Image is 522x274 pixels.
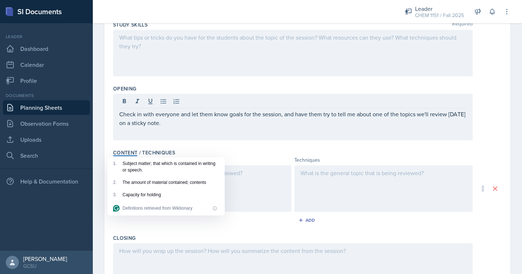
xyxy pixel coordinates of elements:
[415,12,464,19] div: CHEM 1151 / Fall 2025
[3,100,90,115] a: Planning Sheets
[415,4,464,13] div: Leader
[452,21,473,28] span: Required
[3,174,90,189] div: Help & Documentation
[3,41,90,56] a: Dashboard
[3,92,90,99] div: Documents
[3,33,90,40] div: Leader
[113,234,136,242] label: Closing
[113,156,291,164] div: Content
[294,156,473,164] div: Techniques
[3,73,90,88] a: Profile
[23,255,67,262] div: [PERSON_NAME]
[23,262,67,270] div: GCSU
[3,57,90,72] a: Calendar
[119,110,467,127] p: Check in with everyone and let them know goals for the session, and have them try to tell me abou...
[113,21,148,28] label: Study Skills
[113,149,175,156] label: Content / Techniques
[296,215,319,226] button: Add
[3,132,90,147] a: Uploads
[3,116,90,131] a: Observation Forms
[3,148,90,163] a: Search
[113,85,136,92] label: Opening
[300,217,315,223] div: Add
